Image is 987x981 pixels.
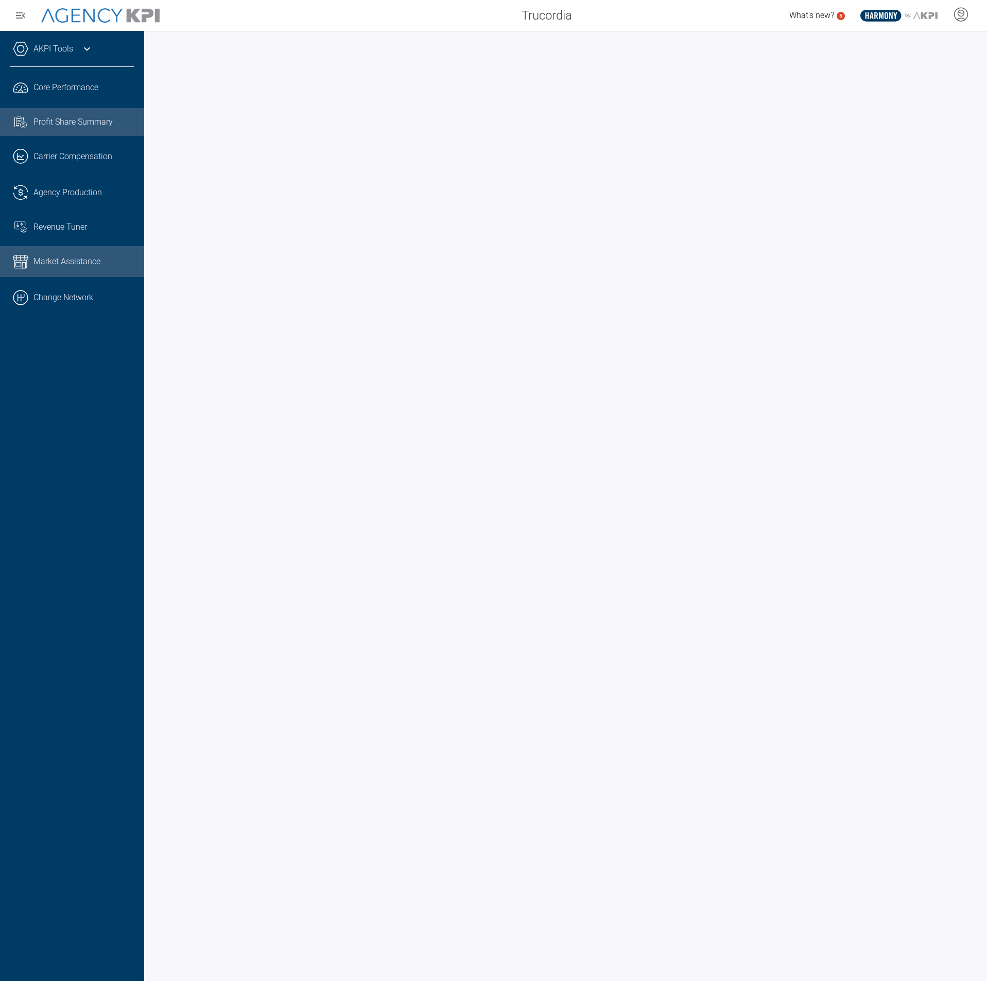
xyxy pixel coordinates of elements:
span: Market Assistance [33,255,100,268]
span: Carrier Compensation [33,150,112,163]
span: Profit Share Summary [33,116,113,128]
span: What's new? [789,10,834,20]
span: Revenue Tuner [33,221,87,233]
span: Trucordia [522,6,572,25]
img: AgencyKPI [41,8,160,23]
a: AKPI Tools [33,43,73,55]
text: 5 [839,13,842,19]
span: Agency Production [33,186,102,199]
a: 5 [837,12,845,20]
